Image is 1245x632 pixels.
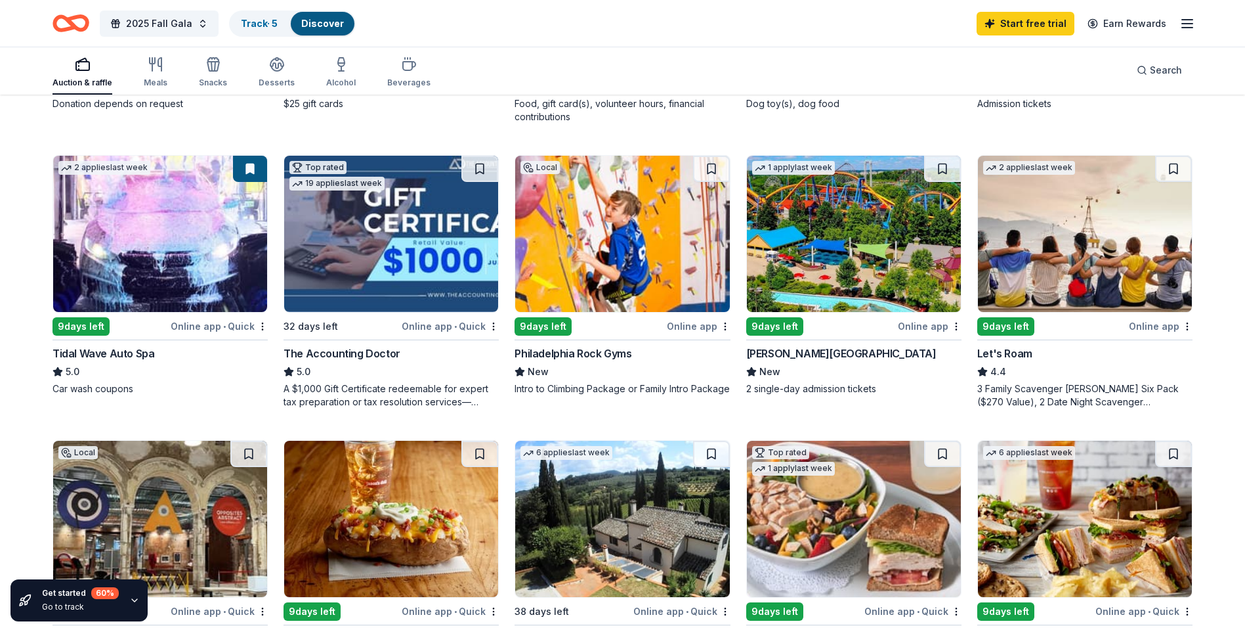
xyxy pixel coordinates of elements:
[53,78,112,88] div: Auction & raffle
[42,602,119,612] div: Go to track
[977,317,1034,336] div: 9 days left
[752,161,835,175] div: 1 apply last week
[326,78,356,88] div: Alcohol
[759,364,780,380] span: New
[199,78,227,88] div: Snacks
[259,78,295,88] div: Desserts
[977,602,1034,621] div: 9 days left
[917,606,919,617] span: •
[983,446,1075,460] div: 6 applies last week
[387,51,431,95] button: Beverages
[1095,603,1192,620] div: Online app Quick
[402,603,499,620] div: Online app Quick
[746,602,803,621] div: 9 days left
[746,382,961,395] div: 2 single-day admission tickets
[520,161,560,174] div: Local
[284,155,499,409] a: Image for The Accounting DoctorTop rated19 applieslast week32 days leftOnline app•QuickThe Accoun...
[301,18,344,29] a: Discover
[977,346,1032,361] div: Let's Roam
[515,156,729,312] img: Image for Philadelphia Rock Gyms
[515,382,730,395] div: Intro to Climbing Package or Family Intro Package
[223,606,226,617] span: •
[126,16,192,32] span: 2025 Fall Gala
[990,364,1006,380] span: 4.4
[53,441,267,597] img: Image for Children's Museum of Pittsburgh
[53,97,268,110] div: Donation depends on request
[387,78,431,88] div: Beverages
[515,155,730,395] a: Image for Philadelphia Rock GymsLocal9days leftOnline appPhiladelphia Rock GymsNewIntro to Climbi...
[667,318,730,334] div: Online app
[284,441,498,597] img: Image for Jason's Deli
[171,318,268,334] div: Online app Quick
[977,97,1192,110] div: Admission tickets
[752,446,809,459] div: Top rated
[58,161,150,175] div: 2 applies last week
[747,156,961,312] img: Image for Dorney Park & Wildwater Kingdom
[1080,12,1174,35] a: Earn Rewards
[454,606,457,617] span: •
[284,346,400,361] div: The Accounting Doctor
[977,12,1074,35] a: Start free trial
[259,51,295,95] button: Desserts
[53,155,268,395] a: Image for Tidal Wave Auto Spa2 applieslast week9days leftOnline app•QuickTidal Wave Auto Spa5.0Ca...
[1148,606,1150,617] span: •
[515,604,569,620] div: 38 days left
[746,317,803,336] div: 9 days left
[983,161,1075,175] div: 2 applies last week
[977,382,1192,409] div: 3 Family Scavenger [PERSON_NAME] Six Pack ($270 Value), 2 Date Night Scavenger [PERSON_NAME] Two ...
[53,382,268,395] div: Car wash coupons
[1129,318,1192,334] div: Online app
[864,603,961,620] div: Online app Quick
[284,382,499,409] div: A $1,000 Gift Certificate redeemable for expert tax preparation or tax resolution services—recipi...
[297,364,310,380] span: 5.0
[91,587,119,599] div: 60 %
[520,446,612,460] div: 6 applies last week
[144,51,167,95] button: Meals
[515,317,572,336] div: 9 days left
[289,161,347,174] div: Top rated
[1126,57,1192,83] button: Search
[752,462,835,476] div: 1 apply last week
[284,319,338,334] div: 32 days left
[66,364,79,380] span: 5.0
[747,441,961,597] img: Image for Turning Point Restaurants
[978,156,1192,312] img: Image for Let's Roam
[326,51,356,95] button: Alcohol
[53,317,110,336] div: 9 days left
[229,11,356,37] button: Track· 5Discover
[289,177,385,191] div: 19 applies last week
[53,156,267,312] img: Image for Tidal Wave Auto Spa
[977,155,1192,409] a: Image for Let's Roam2 applieslast week9days leftOnline appLet's Roam4.43 Family Scavenger [PERSON...
[241,18,278,29] a: Track· 5
[402,318,499,334] div: Online app Quick
[746,155,961,395] a: Image for Dorney Park & Wildwater Kingdom1 applylast week9days leftOnline app[PERSON_NAME][GEOGRA...
[898,318,961,334] div: Online app
[515,97,730,124] div: Food, gift card(s), volunteer hours, financial contributions
[686,606,688,617] span: •
[100,11,219,37] button: 2025 Fall Gala
[515,346,631,361] div: Philadelphia Rock Gyms
[53,8,89,39] a: Home
[284,156,498,312] img: Image for The Accounting Doctor
[53,346,154,361] div: Tidal Wave Auto Spa
[144,78,167,88] div: Meals
[746,346,937,361] div: [PERSON_NAME][GEOGRAPHIC_DATA]
[746,97,961,110] div: Dog toy(s), dog food
[42,587,119,599] div: Get started
[528,364,549,380] span: New
[454,321,457,332] span: •
[284,97,499,110] div: $25 gift cards
[199,51,227,95] button: Snacks
[284,602,341,621] div: 9 days left
[633,603,730,620] div: Online app Quick
[223,321,226,332] span: •
[515,441,729,597] img: Image for Villa Sogni D’Oro
[1150,62,1182,78] span: Search
[53,51,112,95] button: Auction & raffle
[58,446,98,459] div: Local
[978,441,1192,597] img: Image for McAlister's Deli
